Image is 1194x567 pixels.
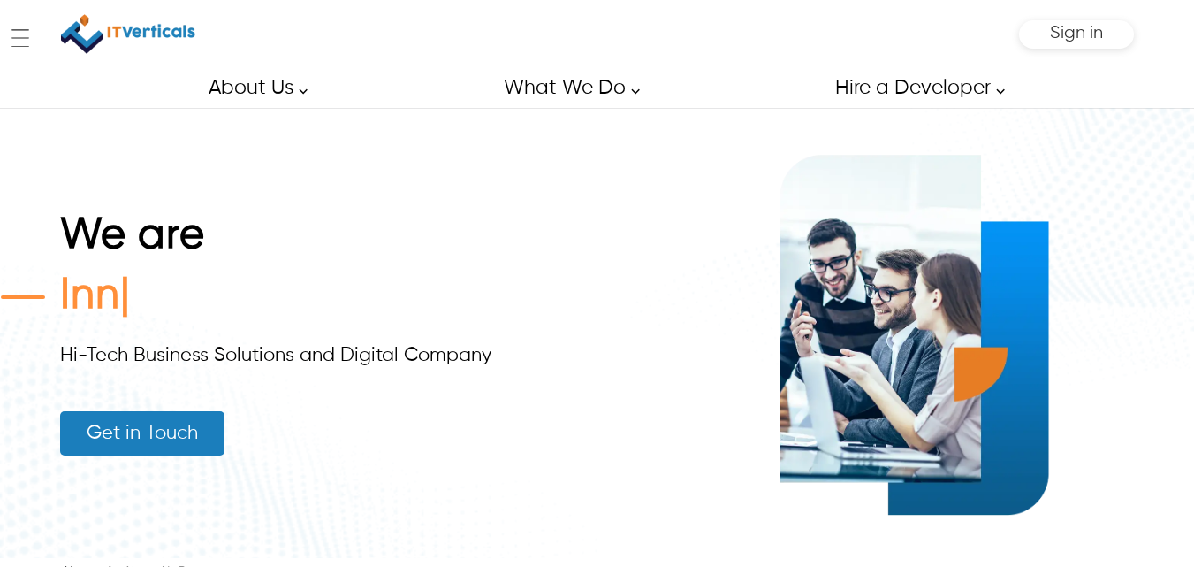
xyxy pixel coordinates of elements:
[60,411,224,456] a: Get in Touch
[815,68,1015,108] a: Hire a Developer
[60,9,197,59] a: IT Verticals Inc
[1050,24,1103,42] span: Sign in
[483,68,650,108] a: What We Do
[60,344,651,367] div: Hi-Tech Business Solutions and Digital Company
[651,144,1134,522] img: itv-about-us-innovative
[1050,29,1103,41] a: Sign in
[60,211,651,271] h1: We are
[61,9,195,59] img: IT Verticals Inc
[60,275,120,318] span: Inn
[188,68,317,108] a: About Us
